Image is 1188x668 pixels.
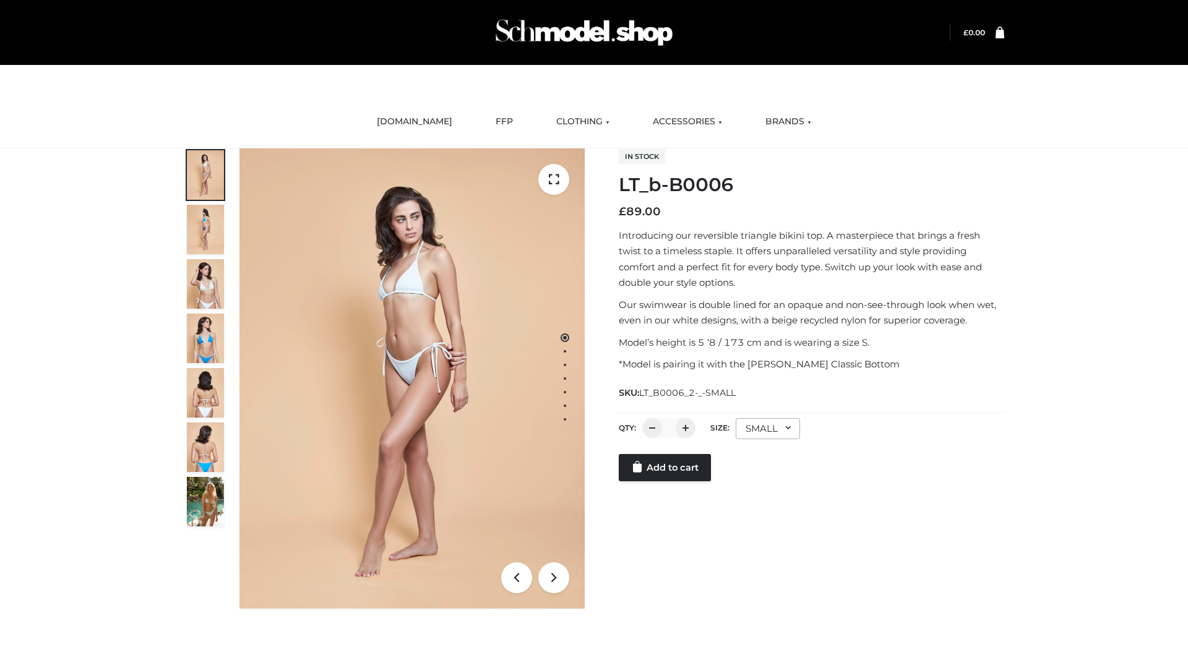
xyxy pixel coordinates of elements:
div: SMALL [736,418,800,439]
img: ArielClassicBikiniTop_CloudNine_AzureSky_OW114ECO_2-scaled.jpg [187,205,224,254]
label: QTY: [619,423,636,432]
p: Model’s height is 5 ‘8 / 173 cm and is wearing a size S. [619,335,1004,351]
a: BRANDS [756,108,820,135]
span: £ [963,28,968,37]
img: ArielClassicBikiniTop_CloudNine_AzureSky_OW114ECO_1 [239,148,585,609]
a: [DOMAIN_NAME] [368,108,462,135]
img: ArielClassicBikiniTop_CloudNine_AzureSky_OW114ECO_7-scaled.jpg [187,368,224,417]
img: ArielClassicBikiniTop_CloudNine_AzureSky_OW114ECO_4-scaled.jpg [187,314,224,363]
img: ArielClassicBikiniTop_CloudNine_AzureSky_OW114ECO_3-scaled.jpg [187,259,224,309]
h1: LT_b-B0006 [619,174,1004,196]
p: *Model is pairing it with the [PERSON_NAME] Classic Bottom [619,356,1004,372]
bdi: 0.00 [963,28,985,37]
img: Arieltop_CloudNine_AzureSky2.jpg [187,477,224,526]
label: Size: [710,423,730,432]
a: Add to cart [619,454,711,481]
span: LT_B0006_2-_-SMALL [639,387,736,398]
p: Introducing our reversible triangle bikini top. A masterpiece that brings a fresh twist to a time... [619,228,1004,291]
a: FFP [486,108,522,135]
span: In stock [619,149,665,164]
img: Schmodel Admin 964 [491,8,677,57]
a: ACCESSORIES [643,108,731,135]
a: CLOTHING [547,108,619,135]
span: SKU: [619,385,737,400]
img: ArielClassicBikiniTop_CloudNine_AzureSky_OW114ECO_1-scaled.jpg [187,150,224,200]
p: Our swimwear is double lined for an opaque and non-see-through look when wet, even in our white d... [619,297,1004,328]
a: £0.00 [963,28,985,37]
span: £ [619,205,626,218]
bdi: 89.00 [619,205,661,218]
img: ArielClassicBikiniTop_CloudNine_AzureSky_OW114ECO_8-scaled.jpg [187,422,224,472]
